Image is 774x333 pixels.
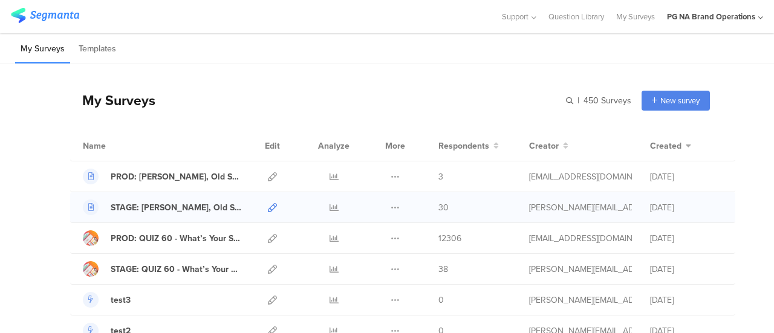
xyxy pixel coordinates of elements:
[438,263,448,276] span: 38
[529,263,632,276] div: shirley.j@pg.com
[650,140,691,152] button: Created
[83,140,155,152] div: Name
[667,11,755,22] div: PG NA Brand Operations
[83,261,241,277] a: STAGE: QUIZ 60 - What’s Your Summer Self-Care Essential?
[83,230,241,246] a: PROD: QUIZ 60 - What’s Your Summer Self-Care Essential?
[502,11,528,22] span: Support
[73,35,122,63] li: Templates
[529,294,632,306] div: larson.m@pg.com
[70,90,155,111] div: My Surveys
[111,232,241,245] div: PROD: QUIZ 60 - What’s Your Summer Self-Care Essential?
[15,35,70,63] li: My Surveys
[83,199,241,215] a: STAGE: [PERSON_NAME], Old Spice, Secret Survey - 0725
[529,140,559,152] span: Creator
[438,140,489,152] span: Respondents
[111,263,241,276] div: STAGE: QUIZ 60 - What’s Your Summer Self-Care Essential?
[650,201,723,214] div: [DATE]
[650,263,723,276] div: [DATE]
[529,170,632,183] div: yadav.vy.3@pg.com
[259,131,285,161] div: Edit
[382,131,408,161] div: More
[650,170,723,183] div: [DATE]
[316,131,352,161] div: Analyze
[111,201,241,214] div: STAGE: Olay, Old Spice, Secret Survey - 0725
[650,294,723,306] div: [DATE]
[438,232,461,245] span: 12306
[438,170,443,183] span: 3
[438,294,444,306] span: 0
[83,169,241,184] a: PROD: [PERSON_NAME], Old Spice, Secret Survey - 0725
[83,292,131,308] a: test3
[529,140,568,152] button: Creator
[650,232,723,245] div: [DATE]
[584,94,631,107] span: 450 Surveys
[529,232,632,245] div: kumar.h.7@pg.com
[529,201,632,214] div: shirley.j@pg.com
[660,95,700,106] span: New survey
[11,8,79,23] img: segmanta logo
[650,140,681,152] span: Created
[576,94,581,107] span: |
[438,201,449,214] span: 30
[111,170,241,183] div: PROD: Olay, Old Spice, Secret Survey - 0725
[438,140,499,152] button: Respondents
[111,294,131,306] div: test3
